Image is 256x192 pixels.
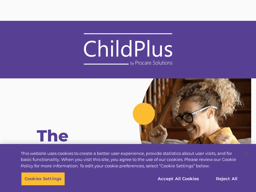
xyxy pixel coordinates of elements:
div: This website uses cookies to create a better user experience, provide statistics about user visit... [21,150,238,169]
button: Cookies Settings [21,172,65,186]
button: Accept All Cookies [154,172,203,186]
img: ChildPlus_Logo-ByPC-White [80,32,176,67]
button: Reject All [207,172,247,186]
button: Close [239,147,253,161]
